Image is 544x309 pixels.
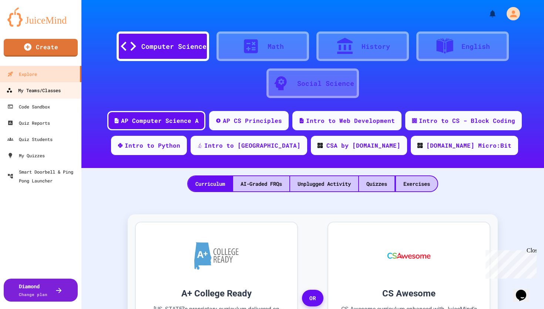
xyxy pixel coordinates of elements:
[7,118,50,127] div: Quiz Reports
[7,167,78,185] div: Smart Doorbell & Ping Pong Launcher
[302,290,323,307] span: OR
[513,279,537,302] iframe: chat widget
[3,3,51,47] div: Chat with us now!Close
[125,141,180,150] div: Intro to Python
[306,116,395,125] div: Intro to Web Development
[474,7,499,20] div: My Notifications
[419,116,515,125] div: Intro to CS - Block Coding
[7,7,74,27] img: logo-orange.svg
[204,141,300,150] div: Intro to [GEOGRAPHIC_DATA]
[147,287,286,300] h3: A+ College Ready
[188,176,232,191] div: Curriculum
[290,176,358,191] div: Unplugged Activity
[7,102,50,111] div: Code Sandbox
[233,176,289,191] div: AI-Graded FRQs
[483,247,537,279] iframe: chat widget
[297,78,354,88] div: Social Science
[19,282,47,298] div: Diamond
[223,116,282,125] div: AP CS Principles
[396,176,437,191] div: Exercises
[380,234,438,278] img: CS Awesome
[4,279,78,302] button: DiamondChange plan
[362,41,390,51] div: History
[461,41,490,51] div: English
[359,176,394,191] div: Quizzes
[19,292,47,297] span: Change plan
[7,151,45,160] div: My Quizzes
[426,141,511,150] div: [DOMAIN_NAME] Micro:Bit
[339,287,478,300] h3: CS Awesome
[318,143,323,148] img: CODE_logo_RGB.png
[194,242,239,270] img: A+ College Ready
[7,135,53,144] div: Quiz Students
[499,5,522,22] div: My Account
[268,41,284,51] div: Math
[7,70,37,78] div: Explore
[121,116,199,125] div: AP Computer Science A
[417,143,423,148] img: CODE_logo_RGB.png
[326,141,400,150] div: CSA by [DOMAIN_NAME]
[4,39,78,57] a: Create
[141,41,206,51] div: Computer Science
[6,86,61,95] div: My Teams/Classes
